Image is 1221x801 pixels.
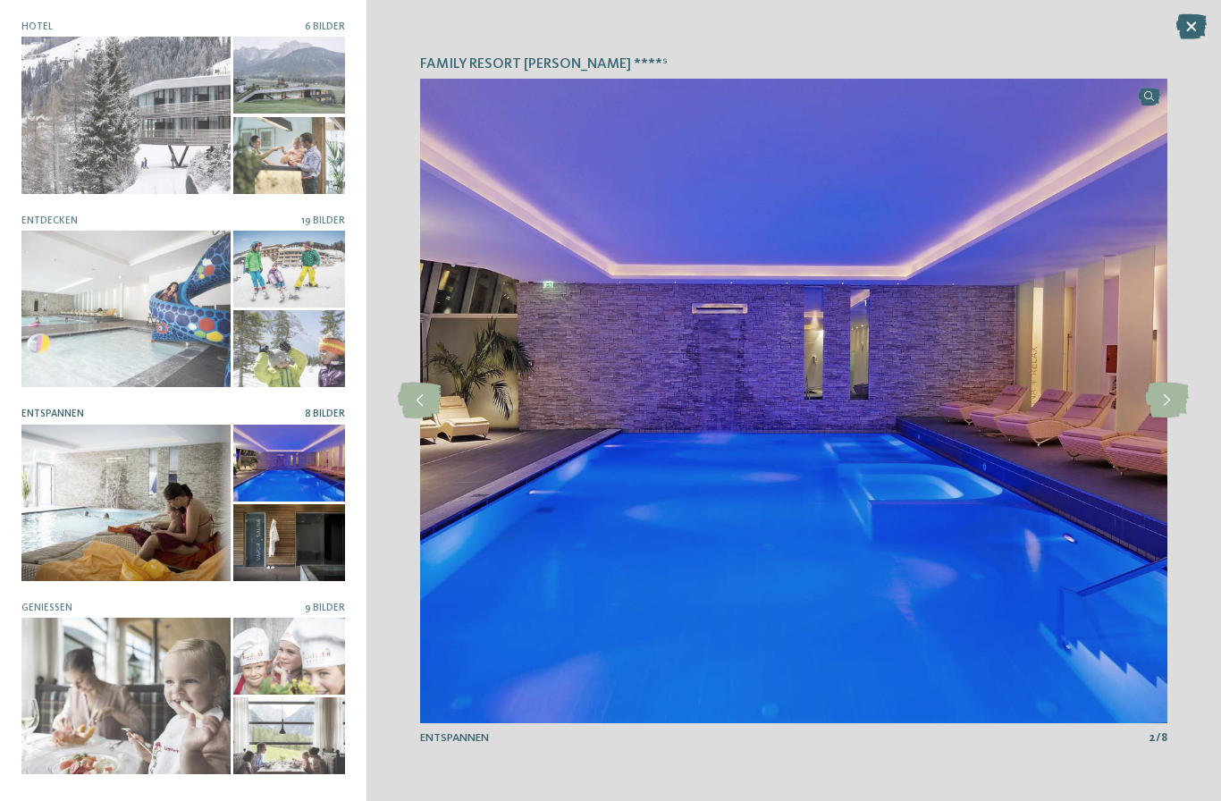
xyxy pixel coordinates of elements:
span: Genießen [21,603,72,613]
img: Family Resort Rainer ****ˢ [420,79,1167,723]
span: Entspannen [21,409,84,419]
span: 9 Bilder [305,603,345,613]
span: 2 [1149,730,1156,746]
span: 8 Bilder [305,409,345,419]
span: Entspannen [420,732,489,744]
span: Entdecken [21,215,78,226]
span: 8 [1161,730,1167,746]
span: 6 Bilder [305,21,345,32]
span: Hotel [21,21,53,32]
span: 19 Bilder [301,215,345,226]
span: / [1156,730,1161,746]
span: Family Resort [PERSON_NAME] ****ˢ [420,55,668,74]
